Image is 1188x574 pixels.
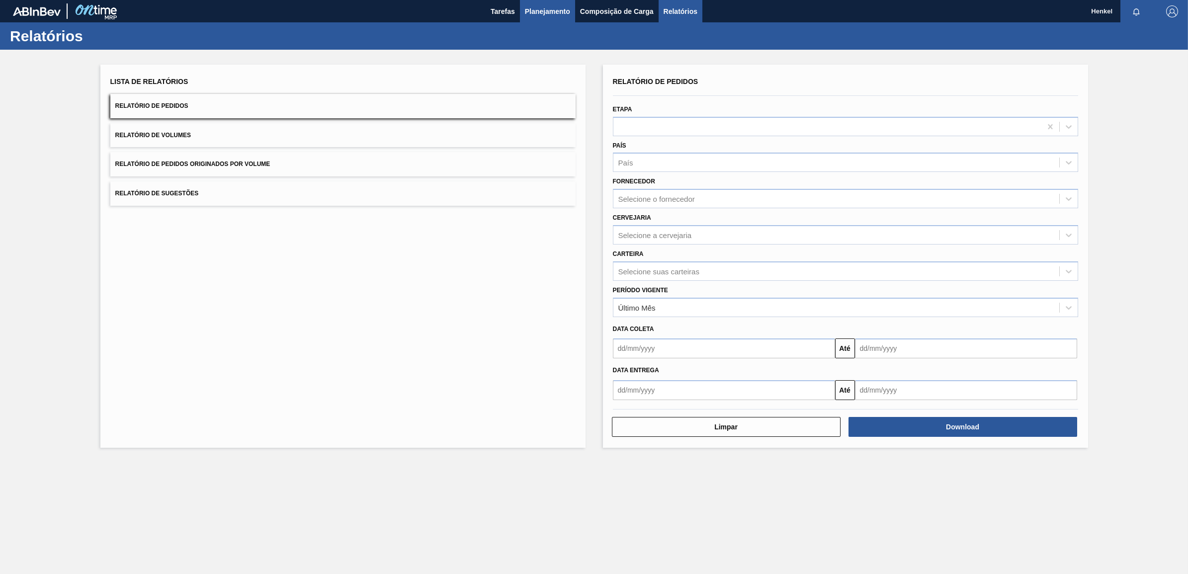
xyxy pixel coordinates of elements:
span: Lista de Relatórios [110,78,188,85]
button: Até [835,380,855,400]
span: Relatório de Pedidos [613,78,698,85]
span: Relatório de Pedidos Originados por Volume [115,161,270,167]
span: Tarefas [491,5,515,17]
div: País [618,159,633,167]
label: País [613,142,626,149]
label: Fornecedor [613,178,655,185]
span: Data coleta [613,326,654,332]
label: Período Vigente [613,287,668,294]
div: Selecione o fornecedor [618,195,695,203]
span: Relatório de Volumes [115,132,191,139]
button: Relatório de Volumes [110,123,576,148]
button: Download [849,417,1077,437]
span: Relatórios [664,5,697,17]
span: Composição de Carga [580,5,654,17]
img: TNhmsLtSVTkK8tSr43FrP2fwEKptu5GPRR3wAAAABJRU5ErkJggg== [13,7,61,16]
label: Cervejaria [613,214,651,221]
input: dd/mm/yyyy [855,380,1077,400]
button: Relatório de Sugestões [110,181,576,206]
input: dd/mm/yyyy [855,338,1077,358]
button: Limpar [612,417,841,437]
span: Planejamento [525,5,570,17]
h1: Relatórios [10,30,186,42]
span: Relatório de Pedidos [115,102,188,109]
span: Data entrega [613,367,659,374]
input: dd/mm/yyyy [613,380,835,400]
div: Selecione a cervejaria [618,231,692,239]
span: Relatório de Sugestões [115,190,199,197]
input: dd/mm/yyyy [613,338,835,358]
button: Relatório de Pedidos [110,94,576,118]
button: Até [835,338,855,358]
button: Relatório de Pedidos Originados por Volume [110,152,576,176]
button: Notificações [1120,4,1152,18]
label: Etapa [613,106,632,113]
div: Selecione suas carteiras [618,267,699,275]
div: Último Mês [618,303,656,312]
img: Logout [1166,5,1178,17]
label: Carteira [613,250,644,257]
